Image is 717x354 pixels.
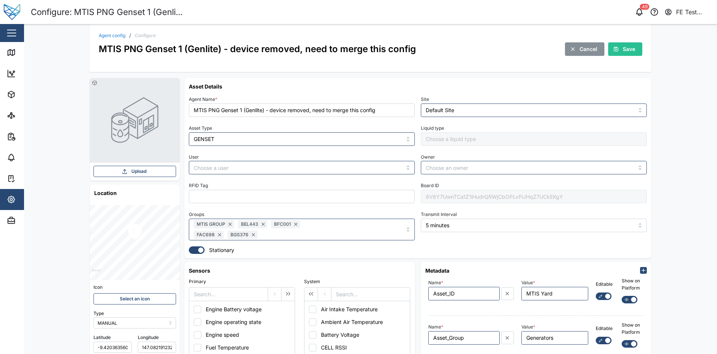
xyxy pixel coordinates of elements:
[120,294,150,304] span: Select an icon
[99,33,125,38] a: Agent config
[189,267,410,274] h6: Sensors
[306,303,407,316] button: Air Intake Temperature
[428,280,443,285] label: Name
[623,43,635,55] span: Save
[640,4,649,10] div: 49
[306,341,407,354] button: CELL RSSI
[20,174,40,183] div: Tasks
[189,126,212,131] label: Asset Type
[189,132,415,146] input: Choose an asset type
[93,293,176,304] button: Select an icon
[20,69,53,78] div: Dashboard
[306,316,407,328] button: Ambient Air Temperature
[189,161,415,174] input: Choose a user
[274,221,291,228] span: BFC001
[421,154,435,160] label: Owner
[138,334,159,341] label: Longitude
[608,42,642,56] button: Save
[189,183,208,188] label: RFID Tag
[135,33,156,38] div: Configure
[99,42,416,56] div: MTIS PNG Genset 1 (Genlite) - device removed, need to merge this config
[189,82,647,90] h6: Asset Details
[189,278,295,285] div: Primary
[111,96,159,144] img: GENSET photo
[230,231,249,238] span: BGS376
[93,166,176,177] button: Upload
[425,267,449,274] h6: Metadata
[241,221,258,228] span: BEL443
[421,97,429,102] label: Site
[93,310,104,317] label: Type
[191,303,291,316] button: Engine Battery voltage
[189,288,268,301] input: Search...
[129,33,131,38] div: /
[596,325,613,332] div: Editable
[596,281,613,288] div: Editable
[421,103,647,117] input: Choose a site
[622,277,644,291] div: Show on Platform
[20,132,45,141] div: Reports
[428,324,443,330] label: Name
[521,324,535,330] label: Value
[191,328,291,341] button: Engine speed
[131,166,146,177] span: Upload
[205,246,234,254] label: Stationary
[20,195,46,204] div: Settings
[664,7,711,17] button: FE Test Admin
[93,284,176,291] div: Icon
[676,7,711,17] div: FE Test Admin
[421,161,647,174] input: Choose an owner
[20,153,43,162] div: Alarms
[4,4,20,20] img: Main Logo
[565,42,604,56] button: Cancel
[191,341,291,354] button: Fuel Temperature
[421,183,439,188] label: Board ID
[331,288,410,301] input: Search...
[31,6,182,19] div: Configure: MTIS PNG Genset 1 (Genli...
[521,280,535,285] label: Value
[189,212,204,217] label: Groups
[20,111,38,120] div: Sites
[126,222,144,243] div: Map marker
[191,316,291,328] button: Engine operating state
[421,126,444,131] label: Liquid type
[197,221,225,228] span: MTIS GROUP
[20,216,42,225] div: Admin
[304,278,410,285] div: System
[197,231,215,238] span: FAC698
[93,334,111,341] label: Latitude
[189,97,217,102] label: Agent Name
[306,328,407,341] button: Battery Voltage
[90,184,180,201] h6: Location
[421,212,457,217] label: Transmit Interval
[622,322,644,336] div: Show on Platform
[189,154,199,160] label: User
[20,90,43,99] div: Assets
[580,43,597,55] span: Cancel
[20,48,36,57] div: Map
[90,205,180,280] canvas: Map
[92,269,101,278] a: Mapbox logo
